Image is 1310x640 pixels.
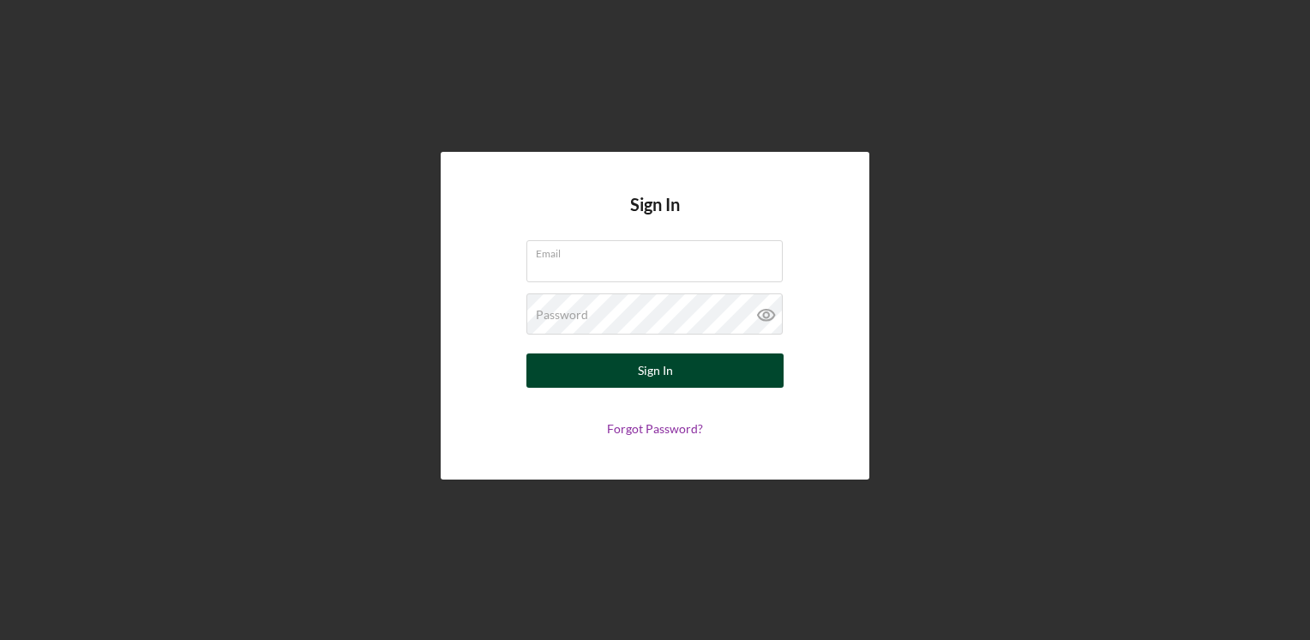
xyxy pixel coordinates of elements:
[536,308,588,322] label: Password
[526,353,784,388] button: Sign In
[607,421,703,436] a: Forgot Password?
[536,241,783,260] label: Email
[638,353,673,388] div: Sign In
[630,195,680,240] h4: Sign In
